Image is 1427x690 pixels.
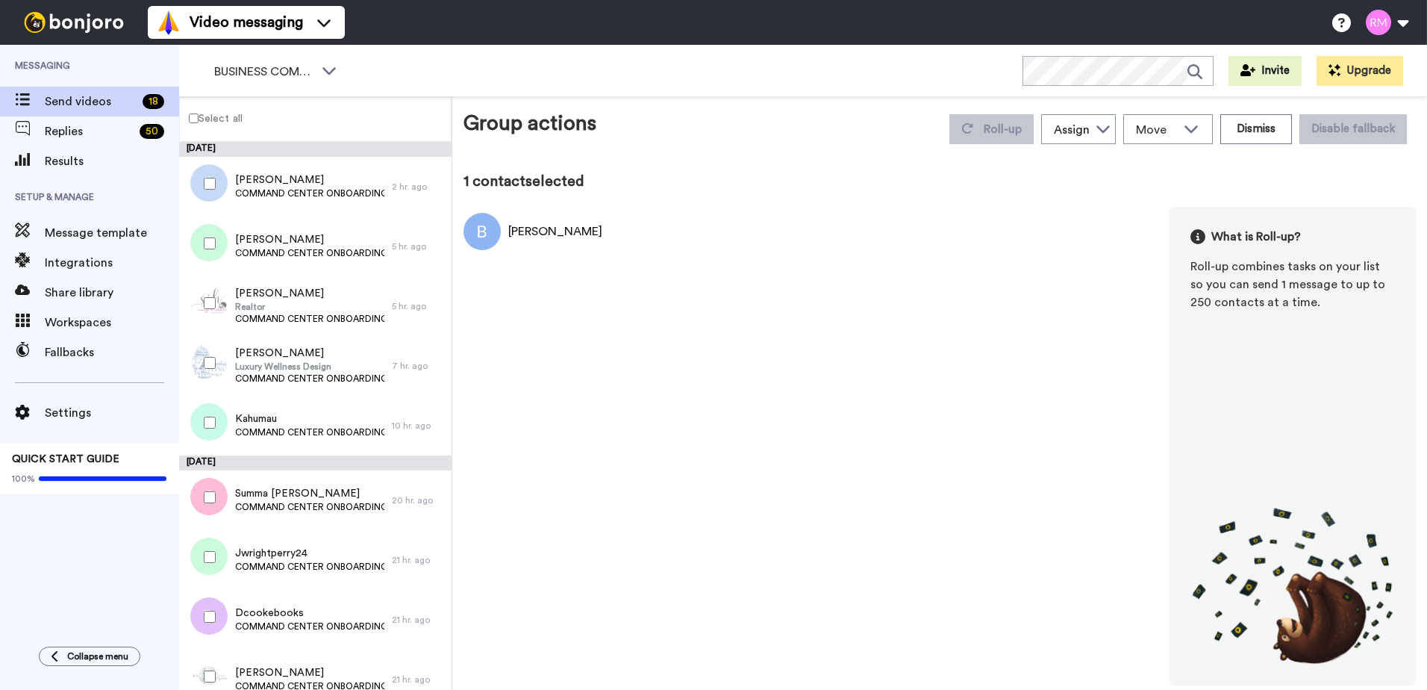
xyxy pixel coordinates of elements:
span: [PERSON_NAME] [235,172,384,187]
button: Disable fallback [1299,114,1407,144]
div: 5 hr. ago [392,300,444,312]
span: Send videos [45,93,137,111]
div: Roll-up combines tasks on your list so you can send 1 message to up to 250 contacts at a time. [1190,258,1395,311]
img: vm-color.svg [157,10,181,34]
div: Assign [1054,121,1090,139]
span: Collapse menu [67,650,128,662]
div: 7 hr. ago [392,360,444,372]
div: [PERSON_NAME] [508,223,602,240]
div: 21 hr. ago [392,554,444,566]
div: 18 [143,94,164,109]
span: What is Roll-up? [1211,228,1301,246]
span: Replies [45,122,134,140]
div: 21 hr. ago [392,674,444,686]
div: [DATE] [179,142,452,157]
span: [PERSON_NAME] [235,665,384,680]
button: Roll-up [949,114,1034,144]
button: Upgrade [1317,56,1403,86]
span: COMMAND CENTER ONBOARDING [235,621,384,632]
img: Image of Bianca [463,213,501,250]
span: [PERSON_NAME] [235,232,384,247]
button: Dismiss [1220,114,1292,144]
span: Realtor [235,301,384,313]
span: Settings [45,404,179,422]
span: COMMAND CENTER ONBOARDING [235,426,384,438]
span: Workspaces [45,314,179,332]
div: Group actions [463,108,596,144]
div: 50 [140,124,164,139]
button: Invite [1228,56,1302,86]
span: Luxury Wellness Design [235,361,384,373]
span: Message template [45,224,179,242]
div: 2 hr. ago [392,181,444,193]
span: Integrations [45,254,179,272]
span: COMMAND CENTER ONBOARDING [235,187,384,199]
label: Select all [180,109,243,127]
span: Share library [45,284,179,302]
input: Select all [189,114,199,123]
img: joro-roll.png [1190,507,1395,665]
div: 21 hr. ago [392,614,444,626]
span: COMMAND CENTER ONBOARDING [235,247,384,259]
span: Video messaging [190,12,303,33]
span: QUICK START GUIDE [12,454,119,464]
div: 20 hr. ago [392,494,444,506]
span: Results [45,152,179,170]
span: Summa [PERSON_NAME] [235,486,384,501]
span: Move [1136,121,1176,139]
span: Kahumau [235,411,384,426]
span: 100% [12,473,35,485]
span: Roll-up [984,123,1022,135]
div: 10 hr. ago [392,420,444,432]
span: Fallbacks [45,344,179,361]
span: [PERSON_NAME] [235,346,384,361]
span: COMMAND CENTER ONBOARDING [235,313,384,325]
span: Dcookebooks [235,606,384,621]
div: 5 hr. ago [392,240,444,252]
span: Jwrightperry24 [235,546,384,561]
span: BUSINESS COMMAND CENTER [214,63,314,81]
img: bj-logo-header-white.svg [18,12,130,33]
span: COMMAND CENTER ONBOARDING [235,501,384,513]
span: COMMAND CENTER ONBOARDING [235,373,384,385]
span: [PERSON_NAME] [235,286,384,301]
button: Collapse menu [39,647,140,666]
div: 1 contact selected [463,171,1416,192]
span: COMMAND CENTER ONBOARDING [235,561,384,573]
div: [DATE] [179,456,452,470]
